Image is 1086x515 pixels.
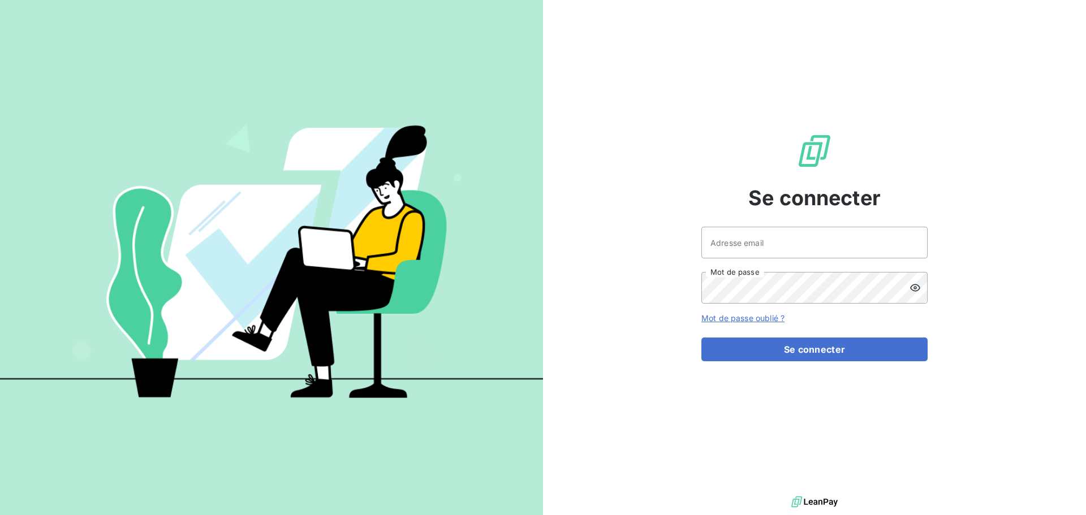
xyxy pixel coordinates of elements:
a: Mot de passe oublié ? [701,313,785,323]
img: Logo LeanPay [796,133,833,169]
span: Se connecter [748,183,881,213]
img: logo [791,494,838,510]
input: placeholder [701,227,928,258]
button: Se connecter [701,337,928,361]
